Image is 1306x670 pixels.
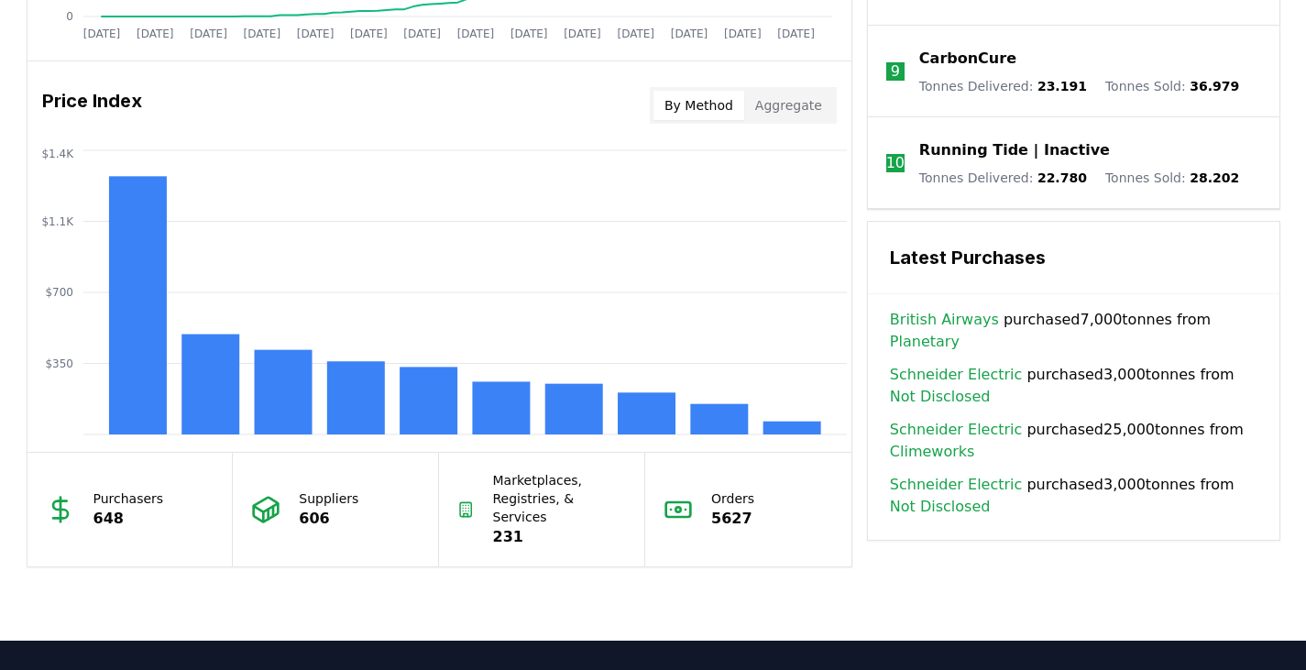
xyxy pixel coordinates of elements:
p: 5627 [711,508,754,530]
h3: Price Index [42,87,142,124]
span: 22.780 [1037,170,1087,185]
p: 9 [891,60,900,82]
tspan: [DATE] [564,27,601,40]
a: Planetary [890,331,960,353]
a: Climeworks [890,441,975,463]
tspan: [DATE] [243,27,280,40]
tspan: $350 [45,357,73,370]
span: purchased 25,000 tonnes from [890,419,1257,463]
span: 28.202 [1190,170,1239,185]
p: Orders [711,489,754,508]
tspan: [DATE] [510,27,547,40]
tspan: [DATE] [82,27,120,40]
p: Tonnes Sold : [1105,169,1239,187]
tspan: $1.1K [41,215,74,228]
a: Schneider Electric [890,419,1022,441]
p: Tonnes Delivered : [919,169,1087,187]
p: Suppliers [299,489,358,508]
tspan: [DATE] [724,27,762,40]
a: Running Tide | Inactive [919,139,1110,161]
p: 606 [299,508,358,530]
span: purchased 3,000 tonnes from [890,364,1257,408]
p: Tonnes Delivered : [919,77,1087,95]
tspan: [DATE] [617,27,654,40]
p: Tonnes Sold : [1105,77,1239,95]
tspan: [DATE] [456,27,494,40]
p: 648 [93,508,164,530]
button: By Method [653,91,744,120]
span: purchased 7,000 tonnes from [890,309,1257,353]
a: British Airways [890,309,999,331]
span: purchased 3,000 tonnes from [890,474,1257,518]
p: 231 [493,526,627,548]
a: Not Disclosed [890,496,991,518]
p: Marketplaces, Registries, & Services [493,471,627,526]
span: 36.979 [1190,79,1239,93]
tspan: [DATE] [190,27,227,40]
tspan: $1.4K [41,148,74,160]
p: Purchasers [93,489,164,508]
a: Not Disclosed [890,386,991,408]
span: 23.191 [1037,79,1087,93]
button: Aggregate [744,91,833,120]
tspan: [DATE] [350,27,388,40]
tspan: [DATE] [403,27,441,40]
tspan: [DATE] [296,27,334,40]
a: CarbonCure [919,48,1016,70]
h3: Latest Purchases [890,244,1257,271]
tspan: [DATE] [777,27,815,40]
tspan: [DATE] [136,27,173,40]
tspan: 0 [66,10,73,23]
a: Schneider Electric [890,474,1022,496]
tspan: [DATE] [670,27,708,40]
a: Schneider Electric [890,364,1022,386]
p: 10 [886,152,905,174]
tspan: $700 [45,286,73,299]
